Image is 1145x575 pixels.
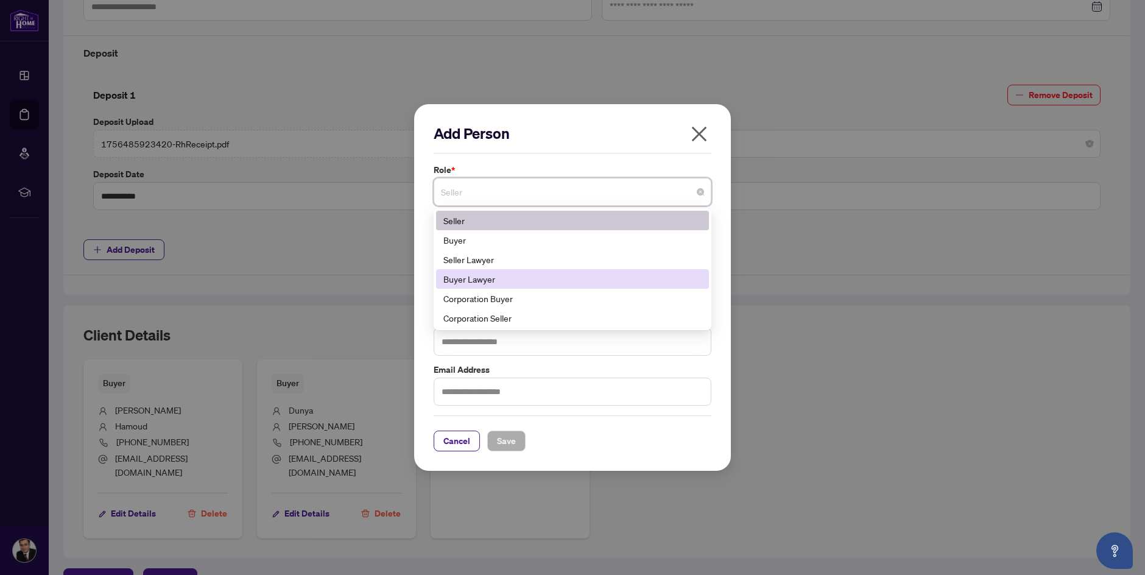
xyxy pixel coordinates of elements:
[443,253,702,266] div: Seller Lawyer
[1096,532,1133,569] button: Open asap
[436,230,709,250] div: Buyer
[443,214,702,227] div: Seller
[689,124,709,144] span: close
[434,363,711,376] label: Email Address
[443,431,470,451] span: Cancel
[443,311,702,325] div: Corporation Seller
[434,431,480,451] button: Cancel
[436,250,709,269] div: Seller Lawyer
[434,163,711,177] label: Role
[443,272,702,286] div: Buyer Lawyer
[436,289,709,308] div: Corporation Buyer
[436,211,709,230] div: Seller
[443,292,702,305] div: Corporation Buyer
[434,124,711,143] h2: Add Person
[436,308,709,328] div: Corporation Seller
[487,431,526,451] button: Save
[436,269,709,289] div: Buyer Lawyer
[697,188,704,196] span: close-circle
[441,180,704,203] span: Seller
[443,233,702,247] div: Buyer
